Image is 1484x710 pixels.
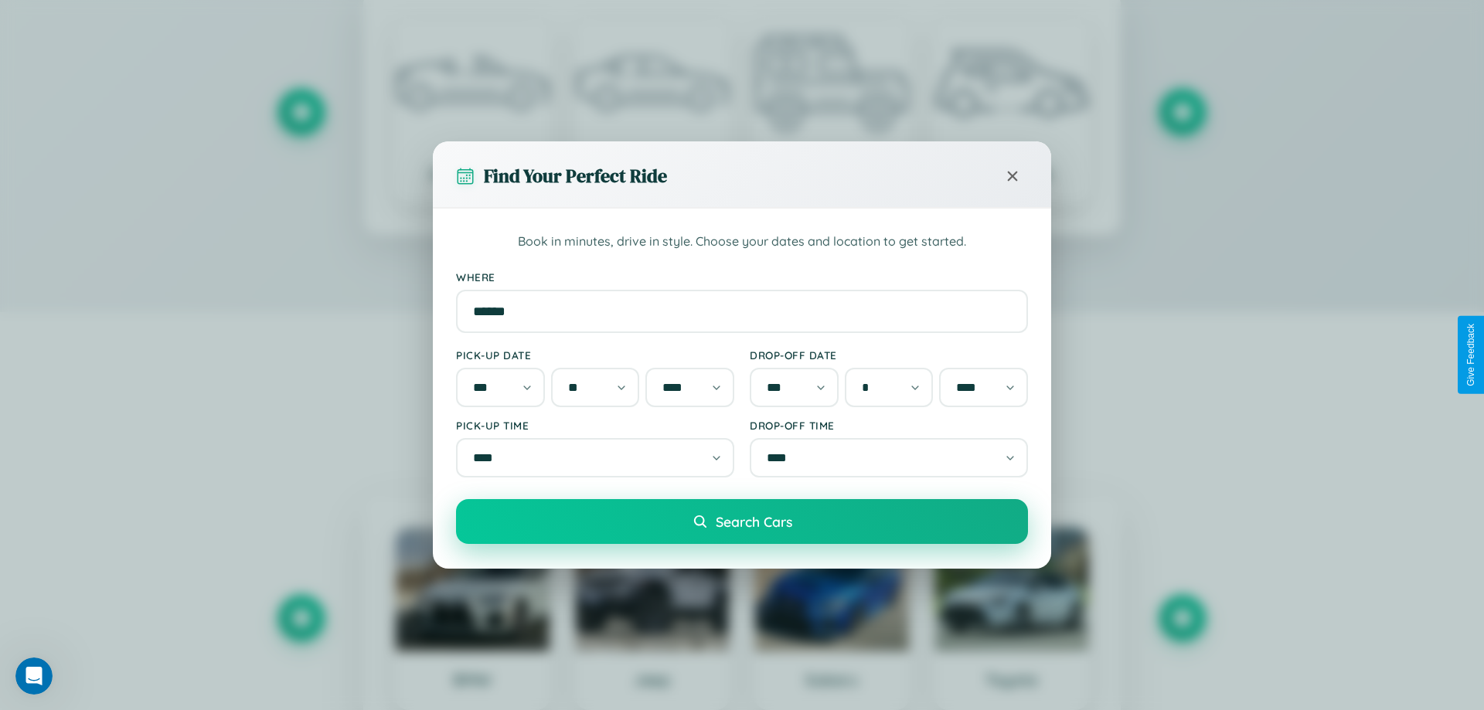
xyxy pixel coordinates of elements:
label: Pick-up Time [456,419,734,432]
h3: Find Your Perfect Ride [484,163,667,189]
label: Drop-off Date [750,348,1028,362]
span: Search Cars [716,513,792,530]
label: Drop-off Time [750,419,1028,432]
p: Book in minutes, drive in style. Choose your dates and location to get started. [456,232,1028,252]
label: Pick-up Date [456,348,734,362]
button: Search Cars [456,499,1028,544]
label: Where [456,270,1028,284]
